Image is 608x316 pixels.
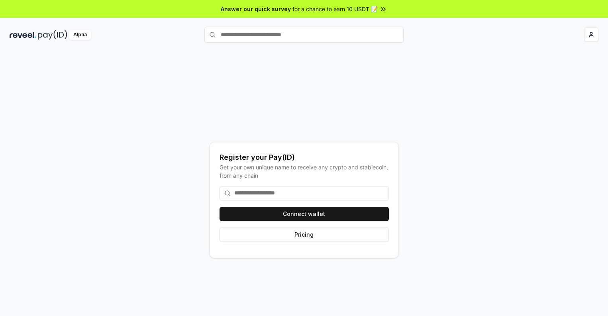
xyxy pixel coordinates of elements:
span: Answer our quick survey [221,5,291,13]
div: Register your Pay(ID) [220,152,389,163]
span: for a chance to earn 10 USDT 📝 [292,5,378,13]
img: reveel_dark [10,30,36,40]
img: pay_id [38,30,67,40]
button: Pricing [220,228,389,242]
div: Get your own unique name to receive any crypto and stablecoin, from any chain [220,163,389,180]
div: Alpha [69,30,91,40]
button: Connect wallet [220,207,389,221]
